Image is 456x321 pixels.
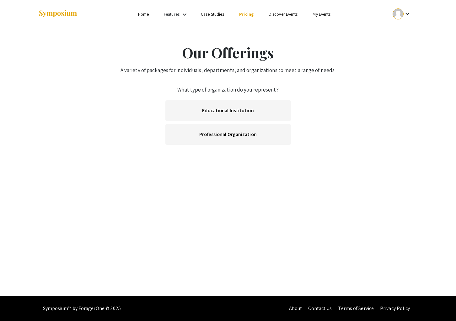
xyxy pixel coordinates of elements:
[338,305,374,312] a: Terms of Service
[308,305,332,312] a: Contact Us
[38,10,78,18] img: Symposium by ForagerOne
[43,296,121,321] div: Symposium™ by ForagerOne © 2025
[313,11,330,17] a: My Events
[164,11,180,17] a: Features
[38,44,418,61] h1: Our Offerings
[165,100,291,121] a: Educational Institution
[239,11,254,17] a: Pricing
[165,124,291,145] a: Professional Organization
[181,11,188,18] mat-icon: Expand Features list
[269,11,298,17] a: Discover Events
[38,86,418,94] p: What type of organization do you represent?
[404,10,411,18] mat-icon: Expand account dropdown
[289,305,302,312] a: About
[380,305,410,312] a: Privacy Policy
[201,11,224,17] a: Case Studies
[138,11,149,17] a: Home
[38,63,418,75] p: A variety of packages for individuals, departments, and organizations to meet a range of needs.
[386,7,418,21] button: Expand account dropdown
